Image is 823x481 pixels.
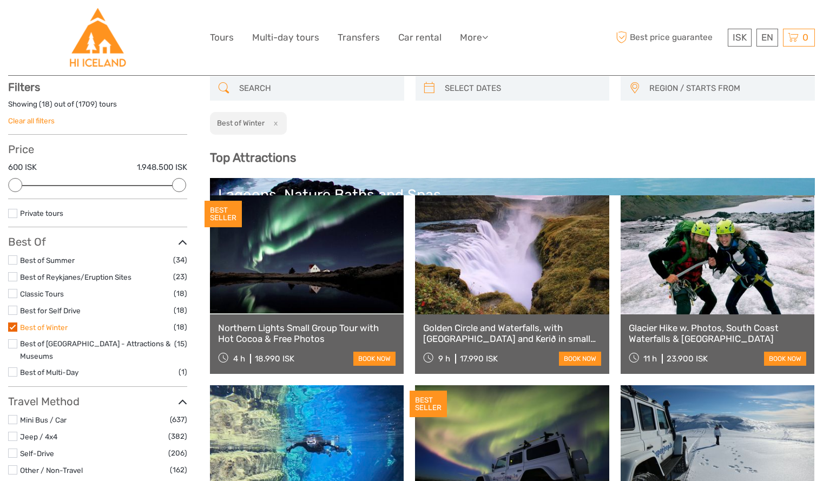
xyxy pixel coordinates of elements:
a: Classic Tours [20,289,64,298]
b: Top Attractions [210,150,296,165]
a: book now [764,352,806,366]
a: Other / Non-Travel [20,466,83,475]
a: Lagoons, Nature Baths and Spas [218,186,807,262]
span: (34) [173,254,187,266]
span: (382) [168,430,187,443]
span: (18) [174,304,187,317]
button: x [266,117,281,129]
a: Best of Multi-Day [20,368,78,377]
div: 23.900 ISK [667,354,708,364]
h3: Price [8,143,187,156]
a: Self-Drive [20,449,54,458]
div: 17.990 ISK [460,354,498,364]
a: Mini Bus / Car [20,416,67,424]
div: Showing ( ) out of ( ) tours [8,99,187,116]
div: BEST SELLER [205,201,242,228]
a: More [460,30,488,45]
a: Northern Lights Small Group Tour with Hot Cocoa & Free Photos [218,322,396,345]
a: Golden Circle and Waterfalls, with [GEOGRAPHIC_DATA] and Kerið in small group [423,322,601,345]
h2: Best of Winter [217,118,265,127]
img: Hostelling International [68,8,127,67]
a: Jeep / 4x4 [20,432,57,441]
a: Best of Winter [20,323,68,332]
a: book now [559,352,601,366]
a: Transfers [338,30,380,45]
span: 4 h [233,354,245,364]
span: Best price guarantee [613,29,725,47]
input: SEARCH [235,79,399,98]
span: (23) [173,271,187,283]
a: Best of [GEOGRAPHIC_DATA] - Attractions & Museums [20,339,170,360]
span: (18) [174,321,187,333]
strong: Filters [8,81,40,94]
label: 1.948.500 ISK [137,162,187,173]
div: Lagoons, Nature Baths and Spas [218,186,807,203]
span: (1) [179,366,187,378]
span: (18) [174,287,187,300]
button: REGION / STARTS FROM [644,80,809,97]
a: Private tours [20,209,63,218]
span: ISK [733,32,747,43]
label: 18 [42,99,50,109]
a: Glacier Hike w. Photos, South Coast Waterfalls & [GEOGRAPHIC_DATA] [629,322,806,345]
span: 11 h [643,354,657,364]
a: book now [353,352,396,366]
h3: Best Of [8,235,187,248]
a: Multi-day tours [252,30,319,45]
div: 18.990 ISK [255,354,294,364]
a: Car rental [398,30,442,45]
h3: Travel Method [8,395,187,408]
span: (637) [170,413,187,426]
a: Tours [210,30,234,45]
span: 9 h [438,354,450,364]
div: EN [756,29,778,47]
div: BEST SELLER [410,391,447,418]
span: (162) [170,464,187,476]
span: 0 [801,32,810,43]
label: 1709 [78,99,95,109]
span: (206) [168,447,187,459]
span: (15) [174,338,187,350]
a: Best for Self Drive [20,306,81,315]
a: Clear all filters [8,116,55,125]
a: Best of Reykjanes/Eruption Sites [20,273,131,281]
label: 600 ISK [8,162,37,173]
a: Best of Summer [20,256,75,265]
input: SELECT DATES [440,79,604,98]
